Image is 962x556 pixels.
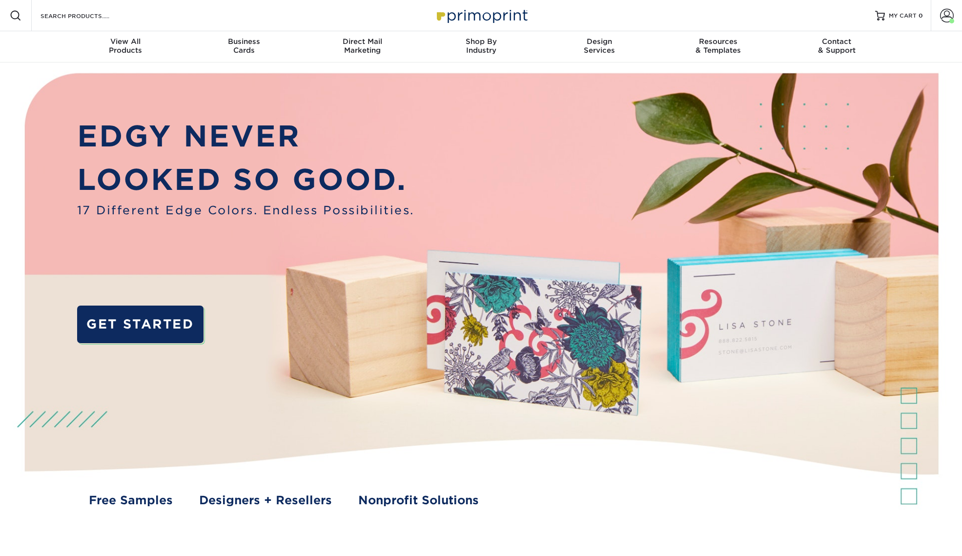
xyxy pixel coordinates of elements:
a: View AllProducts [66,31,185,62]
span: MY CART [889,12,917,20]
a: Free Samples [89,492,173,509]
span: View All [66,37,185,46]
a: BusinessCards [184,31,303,62]
a: Designers + Resellers [199,492,332,509]
a: Resources& Templates [659,31,778,62]
div: Products [66,37,185,55]
span: Resources [659,37,778,46]
span: 0 [919,12,923,19]
div: Cards [184,37,303,55]
a: Direct MailMarketing [303,31,422,62]
span: Business [184,37,303,46]
div: Marketing [303,37,422,55]
span: Shop By [422,37,540,46]
div: Services [540,37,659,55]
div: & Templates [659,37,778,55]
span: 17 Different Edge Colors. Endless Possibilities. [77,202,414,219]
p: LOOKED SO GOOD. [77,158,414,202]
div: & Support [778,37,896,55]
p: EDGY NEVER [77,115,414,158]
span: Design [540,37,659,46]
a: Nonprofit Solutions [358,492,479,509]
div: Industry [422,37,540,55]
input: SEARCH PRODUCTS..... [40,10,135,21]
a: Shop ByIndustry [422,31,540,62]
a: DesignServices [540,31,659,62]
span: Contact [778,37,896,46]
a: GET STARTED [77,306,204,344]
img: Primoprint [432,5,530,26]
a: Contact& Support [778,31,896,62]
span: Direct Mail [303,37,422,46]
